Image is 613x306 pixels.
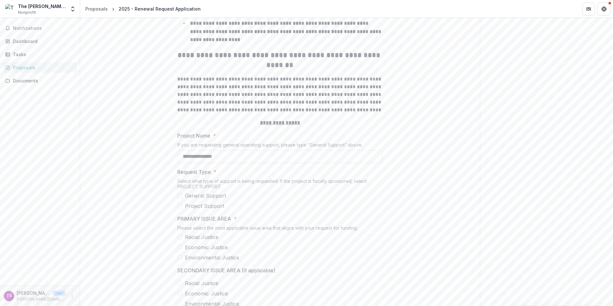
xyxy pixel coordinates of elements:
[185,243,228,251] span: Economic Justice
[582,3,595,15] button: Partners
[18,3,66,10] div: The [PERSON_NAME] Legacy Project Inc
[3,49,77,60] a: Tasks
[598,3,610,15] button: Get Help
[13,77,72,84] div: Documents
[177,215,231,223] p: PRIMARY ISSUE AREA
[177,267,275,274] p: SECONDARY ISSUE AREA (if applicable)
[177,178,382,192] div: Select what type of support is being requested. If the project is fiscally sponsored, select PROJ...
[185,290,228,297] span: Economic Justice
[185,233,218,241] span: Racial Justice
[5,4,15,14] img: The Chisholm Legacy Project Inc
[119,5,201,12] div: 2025 - Renewal Request Application
[185,279,218,287] span: Racial Justice
[83,4,110,13] a: Proposals
[13,51,72,58] div: Tasks
[177,225,382,233] div: Please select the most applicable issue area that aligns with your request for funding.
[83,4,203,13] nav: breadcrumb
[3,36,77,47] a: Dashboard
[177,132,210,140] p: Project Name
[85,5,108,12] div: Proposals
[53,290,66,296] p: User
[17,296,66,302] p: [PERSON_NAME][EMAIL_ADDRESS][DOMAIN_NAME]
[68,292,76,300] button: More
[13,64,72,71] div: Proposals
[177,168,211,176] p: Request Type
[17,290,50,296] p: [PERSON_NAME]
[3,62,77,73] a: Proposals
[3,23,77,33] button: Notifications
[68,3,77,15] button: Open entity switcher
[185,202,224,210] span: Project Support
[13,26,75,31] span: Notifications
[185,192,226,200] span: General Support
[13,38,72,45] div: Dashboard
[18,10,36,15] span: Nonprofit
[6,294,12,298] div: Tiffany Slater
[185,254,239,261] span: Environmental Justice
[3,75,77,86] a: Documents
[177,142,382,150] div: If you are requesting general operating support, please type “General Support” above.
